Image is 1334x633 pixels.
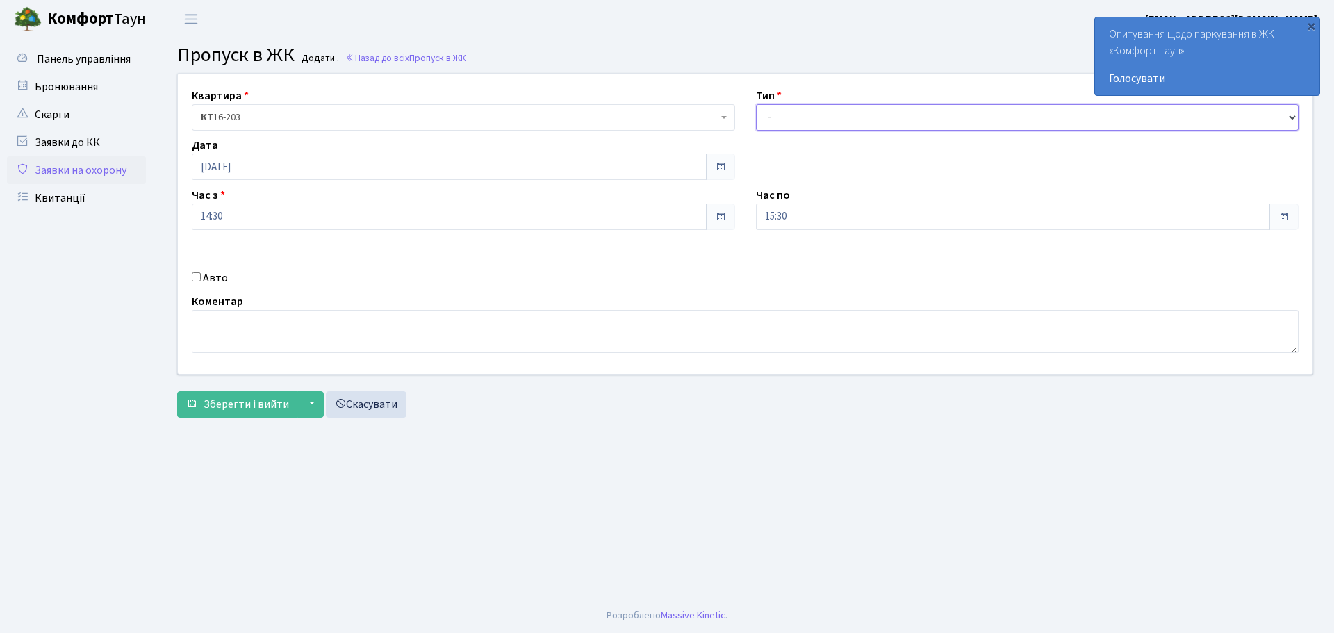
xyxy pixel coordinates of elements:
label: Квартира [192,88,249,104]
label: Дата [192,137,218,154]
a: Бронювання [7,73,146,101]
div: × [1304,19,1318,33]
img: logo.png [14,6,42,33]
button: Зберегти і вийти [177,391,298,418]
a: Голосувати [1109,70,1306,87]
span: Пропуск в ЖК [409,51,466,65]
b: [EMAIL_ADDRESS][DOMAIN_NAME] [1145,12,1317,27]
span: Пропуск в ЖК [177,41,295,69]
a: [EMAIL_ADDRESS][DOMAIN_NAME] [1145,11,1317,28]
span: Таун [47,8,146,31]
a: Квитанції [7,184,146,212]
b: КТ [201,110,213,124]
label: Тип [756,88,782,104]
a: Панель управління [7,45,146,73]
span: <b>КТ</b>&nbsp;&nbsp;&nbsp;&nbsp;16-203 [192,104,735,131]
b: Комфорт [47,8,114,30]
span: Панель управління [37,51,131,67]
label: Коментар [192,293,243,310]
label: Час по [756,187,790,204]
a: Скарги [7,101,146,129]
button: Переключити навігацію [174,8,208,31]
div: Розроблено . [607,608,727,623]
a: Назад до всіхПропуск в ЖК [345,51,466,65]
span: Зберегти і вийти [204,397,289,412]
label: Авто [203,270,228,286]
label: Час з [192,187,225,204]
div: Опитування щодо паркування в ЖК «Комфорт Таун» [1095,17,1319,95]
a: Заявки на охорону [7,156,146,184]
small: Додати . [299,53,339,65]
a: Massive Kinetic [661,608,725,623]
a: Заявки до КК [7,129,146,156]
span: <b>КТ</b>&nbsp;&nbsp;&nbsp;&nbsp;16-203 [201,110,718,124]
a: Скасувати [326,391,406,418]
